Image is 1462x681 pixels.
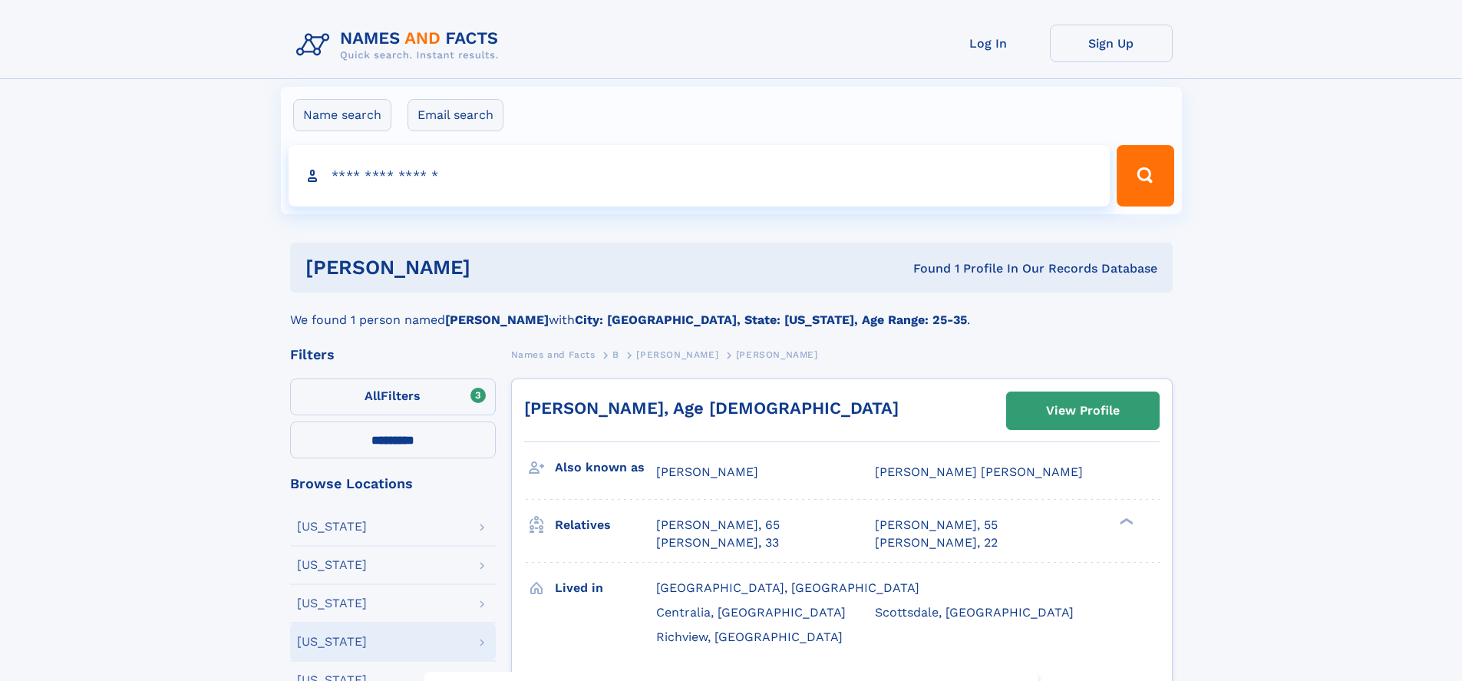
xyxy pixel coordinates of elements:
[1050,25,1173,62] a: Sign Up
[1007,392,1159,429] a: View Profile
[297,597,367,610] div: [US_STATE]
[297,559,367,571] div: [US_STATE]
[289,145,1111,207] input: search input
[524,398,899,418] a: [PERSON_NAME], Age [DEMOGRAPHIC_DATA]
[656,605,846,620] span: Centralia, [GEOGRAPHIC_DATA]
[290,477,496,491] div: Browse Locations
[736,349,818,360] span: [PERSON_NAME]
[408,99,503,131] label: Email search
[575,312,967,327] b: City: [GEOGRAPHIC_DATA], State: [US_STATE], Age Range: 25-35
[656,464,758,479] span: [PERSON_NAME]
[656,534,779,551] a: [PERSON_NAME], 33
[511,345,596,364] a: Names and Facts
[636,345,718,364] a: [PERSON_NAME]
[445,312,549,327] b: [PERSON_NAME]
[555,575,656,601] h3: Lived in
[305,258,692,277] h1: [PERSON_NAME]
[290,348,496,362] div: Filters
[290,25,511,66] img: Logo Names and Facts
[656,630,843,644] span: Richview, [GEOGRAPHIC_DATA]
[927,25,1050,62] a: Log In
[875,517,998,534] a: [PERSON_NAME], 55
[555,512,656,538] h3: Relatives
[297,636,367,648] div: [US_STATE]
[1046,393,1120,428] div: View Profile
[555,455,656,481] h3: Also known as
[612,345,619,364] a: B
[290,293,1173,329] div: We found 1 person named with .
[612,349,619,360] span: B
[875,534,998,551] a: [PERSON_NAME], 22
[297,521,367,533] div: [US_STATE]
[636,349,718,360] span: [PERSON_NAME]
[1116,517,1134,527] div: ❯
[656,517,780,534] a: [PERSON_NAME], 65
[656,580,919,595] span: [GEOGRAPHIC_DATA], [GEOGRAPHIC_DATA]
[875,464,1083,479] span: [PERSON_NAME] [PERSON_NAME]
[293,99,391,131] label: Name search
[875,605,1074,620] span: Scottsdale, [GEOGRAPHIC_DATA]
[1117,145,1173,207] button: Search Button
[365,388,381,403] span: All
[290,379,496,415] label: Filters
[691,260,1157,277] div: Found 1 Profile In Our Records Database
